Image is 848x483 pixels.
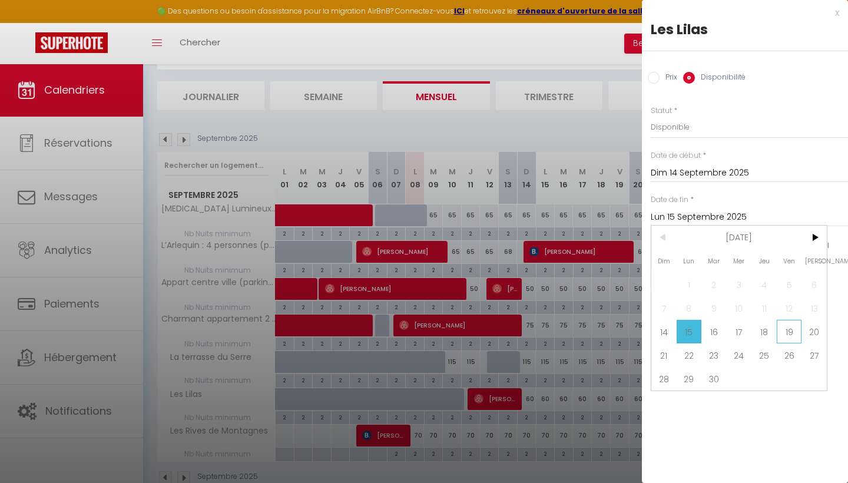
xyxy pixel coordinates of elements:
[651,249,677,273] span: Dim
[801,320,827,343] span: 20
[701,296,727,320] span: 9
[751,343,777,367] span: 25
[701,249,727,273] span: Mar
[651,320,677,343] span: 14
[651,226,677,249] span: <
[677,226,802,249] span: [DATE]
[701,320,727,343] span: 16
[751,249,777,273] span: Jeu
[701,367,727,391] span: 30
[651,343,677,367] span: 21
[801,296,827,320] span: 13
[677,320,702,343] span: 15
[801,249,827,273] span: [PERSON_NAME]
[695,72,746,85] label: Disponibilité
[642,6,839,20] div: x
[677,367,702,391] span: 29
[677,343,702,367] span: 22
[651,194,688,206] label: Date de fin
[651,105,672,117] label: Statut
[727,296,752,320] span: 10
[777,320,802,343] span: 19
[701,273,727,296] span: 2
[751,320,777,343] span: 18
[677,273,702,296] span: 1
[727,343,752,367] span: 24
[9,5,45,40] button: Ouvrir le widget de chat LiveChat
[801,343,827,367] span: 27
[751,296,777,320] span: 11
[677,249,702,273] span: Lun
[651,150,701,161] label: Date de début
[801,273,827,296] span: 6
[651,367,677,391] span: 28
[777,296,802,320] span: 12
[677,296,702,320] span: 8
[727,320,752,343] span: 17
[660,72,677,85] label: Prix
[727,249,752,273] span: Mer
[777,273,802,296] span: 5
[727,273,752,296] span: 3
[777,343,802,367] span: 26
[651,296,677,320] span: 7
[801,226,827,249] span: >
[751,273,777,296] span: 4
[651,20,839,39] div: Les Lilas
[701,343,727,367] span: 23
[777,249,802,273] span: Ven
